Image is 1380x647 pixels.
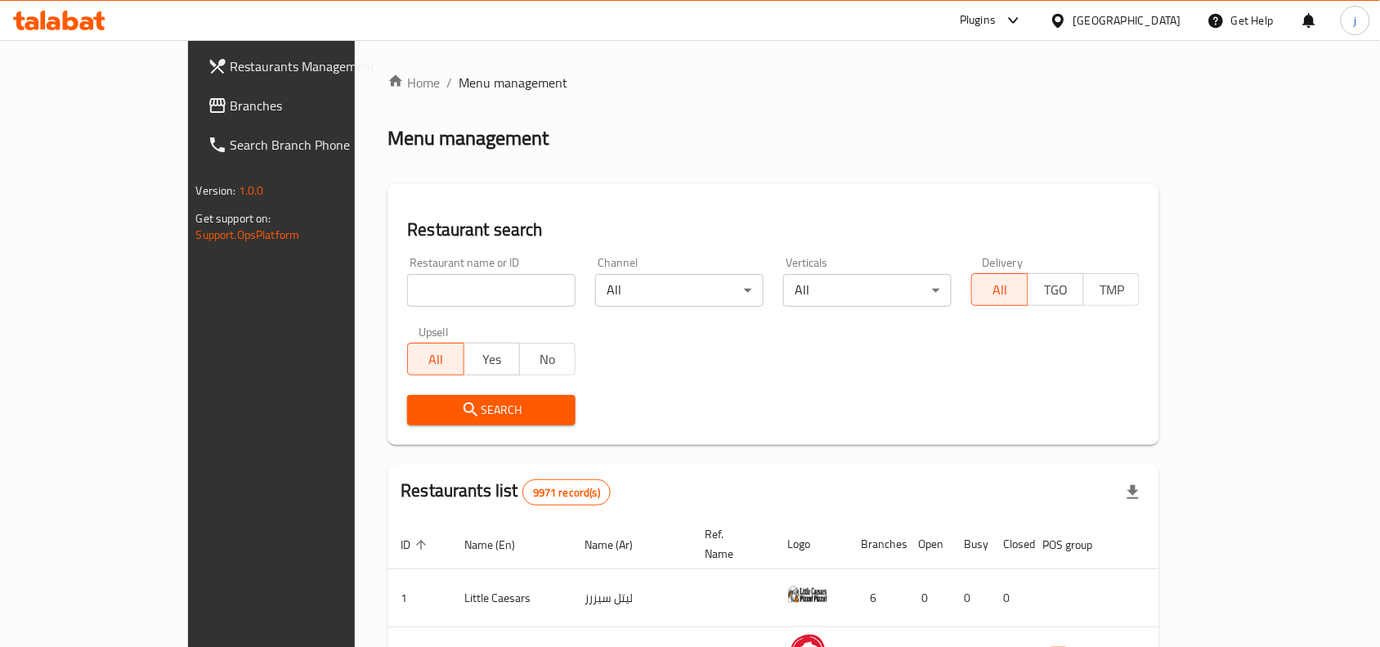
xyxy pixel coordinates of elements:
span: Get support on: [196,208,271,229]
th: Closed [990,519,1029,569]
h2: Menu management [388,125,549,151]
a: Support.OpsPlatform [196,224,300,245]
span: 9971 record(s) [523,485,610,501]
span: No [526,348,569,371]
span: Name (Ar) [585,535,654,555]
div: Total records count [522,479,611,505]
span: Yes [471,348,513,371]
button: All [971,273,1028,306]
span: Search [420,400,562,420]
span: Menu management [459,73,567,92]
span: TMP [1091,278,1133,302]
button: TGO [1028,273,1084,306]
button: Search [407,395,576,425]
div: [GEOGRAPHIC_DATA] [1073,11,1181,29]
div: All [595,274,764,307]
span: TGO [1035,278,1078,302]
th: Branches [848,519,905,569]
td: 6 [848,569,905,627]
h2: Restaurants list [401,479,611,505]
span: ID [401,535,432,555]
a: Branches [195,86,419,125]
label: Upsell [419,326,449,338]
a: Restaurants Management [195,47,419,86]
span: POS group [1042,535,1113,555]
span: Search Branch Phone [231,135,405,155]
img: Little Caesars [787,574,828,615]
div: All [783,274,952,307]
label: Delivery [983,257,1024,268]
button: All [407,343,464,375]
td: ليتل سيزرز [571,569,692,627]
td: 0 [990,569,1029,627]
td: 0 [951,569,990,627]
span: Branches [231,96,405,115]
th: Logo [774,519,848,569]
span: Ref. Name [705,524,755,564]
th: Open [905,519,951,569]
span: All [414,348,457,371]
div: Export file [1113,473,1153,512]
td: Little Caesars [451,569,571,627]
th: Busy [951,519,990,569]
button: TMP [1083,273,1140,306]
div: Plugins [960,11,996,30]
input: Search for restaurant name or ID.. [407,274,576,307]
span: Name (En) [464,535,536,555]
nav: breadcrumb [388,73,1159,92]
span: 1.0.0 [239,180,264,201]
span: Version: [196,180,236,201]
a: Search Branch Phone [195,125,419,164]
span: All [979,278,1021,302]
li: / [446,73,452,92]
button: No [519,343,576,375]
td: 1 [388,569,451,627]
td: 0 [905,569,951,627]
button: Yes [464,343,520,375]
span: j [1354,11,1356,29]
span: Restaurants Management [231,56,405,76]
h2: Restaurant search [407,218,1140,242]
